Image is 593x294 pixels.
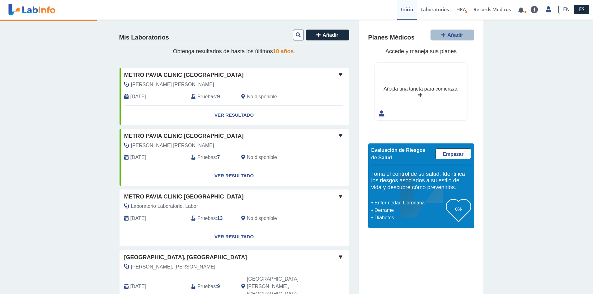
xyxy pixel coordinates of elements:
span: Rodriguez Santiago, Sulimar [131,263,215,271]
span: Pruebas [197,283,216,290]
h4: Planes Médicos [368,34,415,41]
b: 9 [217,284,220,289]
b: 9 [217,94,220,99]
span: Obtenga resultados de hasta los últimos . [173,48,295,54]
span: Laboratorio Laboratorio, Labor [131,203,198,210]
b: 7 [217,155,220,160]
button: Añadir [306,30,349,40]
span: Pruebas [197,215,216,222]
span: Accede y maneja sus planes [385,48,457,54]
a: Empezar [435,148,471,159]
span: Metro Pavia Clinic [GEOGRAPHIC_DATA] [124,193,244,201]
span: [GEOGRAPHIC_DATA], [GEOGRAPHIC_DATA] [124,253,247,262]
b: 13 [217,216,223,221]
a: Ver Resultado [120,227,349,247]
span: Añadir [322,32,338,38]
a: Ver Resultado [120,105,349,125]
div: : [186,215,237,222]
span: 2023-09-08 [130,93,146,100]
span: Empezar [443,152,464,157]
h5: Toma el control de su salud. Identifica los riesgos asociados a su estilo de vida y descubre cómo... [371,171,471,191]
span: Cruz Dardiz, Nicolas [131,142,214,149]
span: 2025-09-19 [130,215,146,222]
span: 10 años [273,48,294,54]
button: Añadir [431,30,474,40]
a: ES [574,5,589,14]
span: Metro Pavia Clinic [GEOGRAPHIC_DATA] [124,71,244,79]
span: 2023-05-19 [130,154,146,161]
h3: 0% [446,205,471,213]
span: No disponible [247,154,277,161]
span: Cruz Dardiz, Nicolas [131,81,214,88]
span: Pruebas [197,154,216,161]
li: Derrame [373,207,446,214]
span: 2023-02-03 [130,283,146,290]
a: Ver Resultado [120,166,349,186]
span: HRA [456,6,466,12]
span: Evaluación de Riesgos de Salud [371,147,426,160]
h4: Mis Laboratorios [119,34,169,41]
span: Metro Pavia Clinic [GEOGRAPHIC_DATA] [124,132,244,140]
span: No disponible [247,93,277,100]
a: EN [558,5,574,14]
span: Pruebas [197,93,216,100]
div: : [186,93,237,100]
li: Diabetes [373,214,446,222]
div: : [186,154,237,161]
span: No disponible [247,215,277,222]
div: Añada una tarjeta para comenzar. [384,85,458,93]
span: Añadir [447,32,463,38]
li: Enfermedad Coronaria [373,199,446,207]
